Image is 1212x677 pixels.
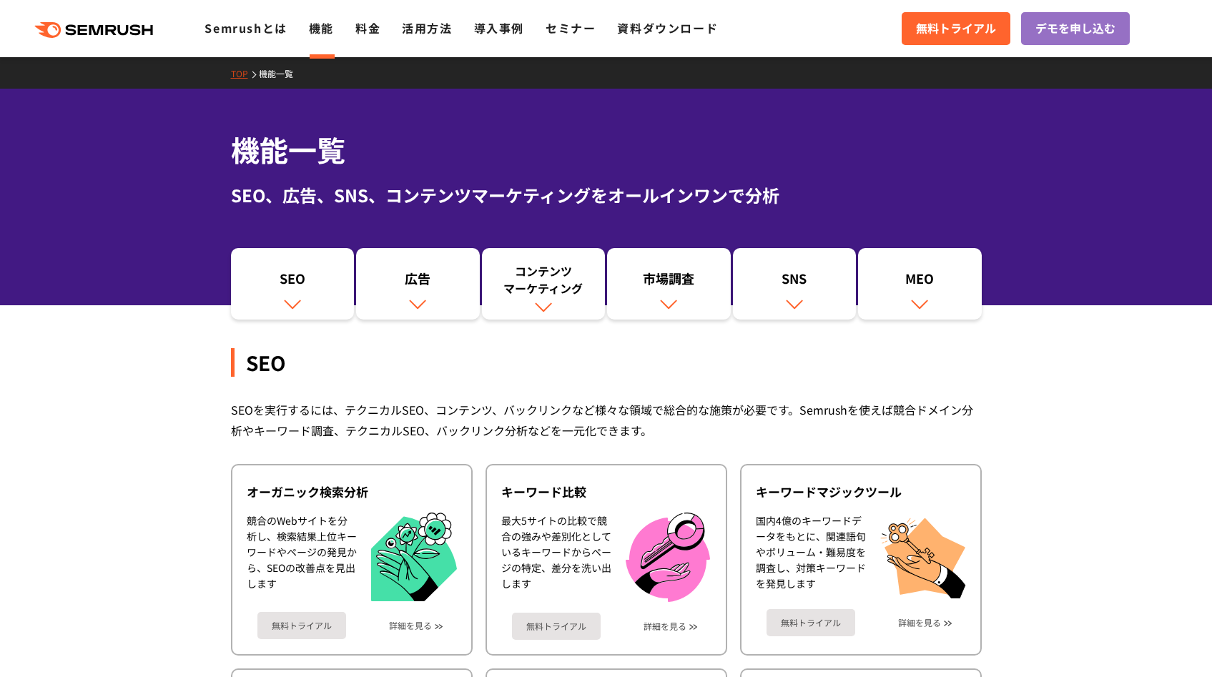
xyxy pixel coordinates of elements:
[363,270,473,294] div: 広告
[247,483,457,500] div: オーガニック検索分析
[238,270,348,294] div: SEO
[389,621,432,631] a: 詳細を見る
[474,19,524,36] a: 導入事例
[916,19,996,38] span: 無料トライアル
[205,19,287,36] a: Semrushとは
[247,513,357,602] div: 競合のWebサイトを分析し、検索結果上位キーワードやページの発見から、SEOの改善点を見出します
[257,612,346,639] a: 無料トライアル
[231,129,982,171] h1: 機能一覧
[740,270,849,294] div: SNS
[756,483,966,500] div: キーワードマジックツール
[1021,12,1130,45] a: デモを申し込む
[259,67,304,79] a: 機能一覧
[1035,19,1115,38] span: デモを申し込む
[356,248,480,320] a: 広告
[756,513,866,598] div: 国内4億のキーワードデータをもとに、関連語句やボリューム・難易度を調査し、対策キーワードを発見します
[767,609,855,636] a: 無料トライアル
[501,483,711,500] div: キーワード比較
[489,262,598,297] div: コンテンツ マーケティング
[355,19,380,36] a: 料金
[231,182,982,208] div: SEO、広告、SNS、コンテンツマーケティングをオールインワンで分析
[733,248,857,320] a: SNS
[865,270,975,294] div: MEO
[626,513,710,602] img: キーワード比較
[546,19,596,36] a: セミナー
[614,270,724,294] div: 市場調査
[858,248,982,320] a: MEO
[880,513,966,598] img: キーワードマジックツール
[231,67,259,79] a: TOP
[512,613,601,640] a: 無料トライアル
[617,19,718,36] a: 資料ダウンロード
[501,513,611,602] div: 最大5サイトの比較で競合の強みや差別化としているキーワードからページの特定、差分を洗い出します
[402,19,452,36] a: 活用方法
[231,400,982,441] div: SEOを実行するには、テクニカルSEO、コンテンツ、バックリンクなど様々な領域で総合的な施策が必要です。Semrushを使えば競合ドメイン分析やキーワード調査、テクニカルSEO、バックリンク分析...
[898,618,941,628] a: 詳細を見る
[902,12,1010,45] a: 無料トライアル
[309,19,334,36] a: 機能
[607,248,731,320] a: 市場調査
[231,248,355,320] a: SEO
[644,621,686,631] a: 詳細を見る
[371,513,457,602] img: オーガニック検索分析
[231,348,982,377] div: SEO
[482,248,606,320] a: コンテンツマーケティング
